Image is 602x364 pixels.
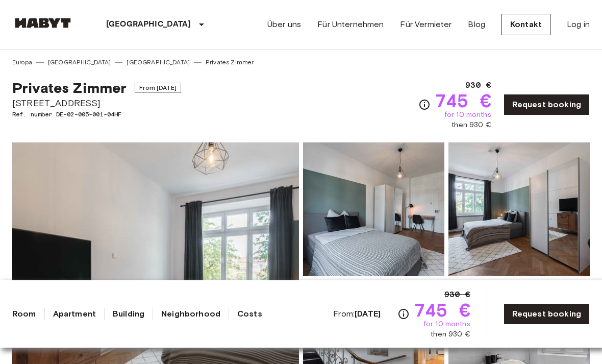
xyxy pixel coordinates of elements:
span: 930 € [465,79,491,91]
span: for 10 months [423,319,470,329]
svg: Check cost overview for full price breakdown. Please note that discounts apply to new joiners onl... [397,308,410,320]
a: Über uns [267,18,301,31]
span: 745 € [435,91,491,110]
a: Für Unternehmen [317,18,384,31]
span: then 930 € [431,329,470,339]
p: [GEOGRAPHIC_DATA] [106,18,191,31]
span: for 10 months [444,110,491,120]
a: Blog [468,18,485,31]
a: Room [12,308,36,320]
a: [GEOGRAPHIC_DATA] [127,58,190,67]
a: Apartment [53,308,96,320]
a: Building [113,308,144,320]
a: Request booking [504,94,590,115]
span: then 930 € [451,120,491,130]
a: Log in [567,18,590,31]
img: Picture of unit DE-02-005-001-04HF [448,142,590,276]
a: Kontakt [501,14,550,35]
span: Ref. number DE-02-005-001-04HF [12,110,181,119]
span: Privates Zimmer [12,79,127,96]
a: Request booking [504,303,590,325]
a: Europa [12,58,32,67]
a: Privates Zimmer [206,58,254,67]
span: 745 € [414,301,470,319]
img: Habyt [12,18,73,28]
a: Costs [237,308,262,320]
span: From [DATE] [135,83,181,93]
span: 930 € [444,288,470,301]
span: [STREET_ADDRESS] [12,96,181,110]
span: From: [333,308,381,320]
b: [DATE] [355,309,381,319]
a: Neighborhood [161,308,220,320]
a: [GEOGRAPHIC_DATA] [48,58,111,67]
img: Picture of unit DE-02-005-001-04HF [303,142,444,276]
svg: Check cost overview for full price breakdown. Please note that discounts apply to new joiners onl... [418,99,431,111]
a: Für Vermieter [400,18,451,31]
